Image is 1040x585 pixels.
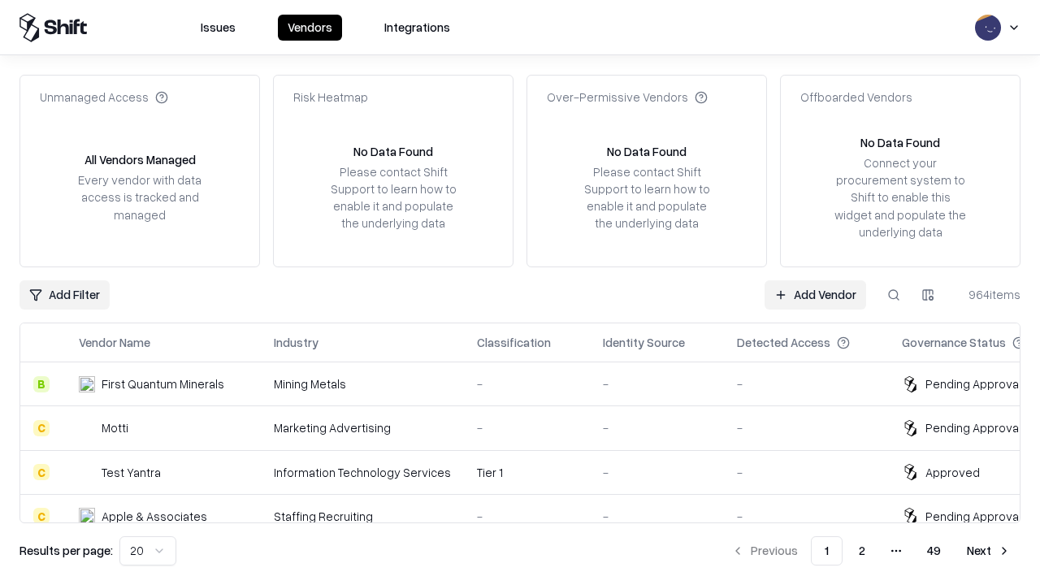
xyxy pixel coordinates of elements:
div: 964 items [955,286,1020,303]
div: Tier 1 [477,464,577,481]
div: Governance Status [902,334,1006,351]
button: Issues [191,15,245,41]
div: - [477,508,577,525]
div: - [477,375,577,392]
div: Risk Heatmap [293,89,368,106]
div: C [33,464,50,480]
div: - [737,419,876,436]
img: First Quantum Minerals [79,376,95,392]
div: Vendor Name [79,334,150,351]
div: Pending Approval [925,419,1021,436]
nav: pagination [721,536,1020,565]
div: - [737,508,876,525]
a: Add Vendor [765,280,866,310]
div: Offboarded Vendors [800,89,912,106]
div: Please contact Shift Support to learn how to enable it and populate the underlying data [326,163,461,232]
img: Motti [79,420,95,436]
div: Every vendor with data access is tracked and managed [72,171,207,223]
div: Mining Metals [274,375,451,392]
button: Add Filter [19,280,110,310]
div: No Data Found [607,143,687,160]
div: Detected Access [737,334,830,351]
div: C [33,508,50,524]
div: - [737,464,876,481]
div: - [603,508,711,525]
div: Staffing Recruiting [274,508,451,525]
div: Pending Approval [925,375,1021,392]
button: Integrations [375,15,460,41]
div: No Data Found [860,134,940,151]
div: - [603,464,711,481]
div: Apple & Associates [102,508,207,525]
button: 2 [846,536,878,565]
div: - [477,419,577,436]
img: Apple & Associates [79,508,95,524]
div: - [737,375,876,392]
div: Over-Permissive Vendors [547,89,708,106]
img: Test Yantra [79,464,95,480]
div: Test Yantra [102,464,161,481]
div: C [33,420,50,436]
div: Please contact Shift Support to learn how to enable it and populate the underlying data [579,163,714,232]
div: Information Technology Services [274,464,451,481]
button: Vendors [278,15,342,41]
div: Marketing Advertising [274,419,451,436]
button: Next [957,536,1020,565]
button: 49 [914,536,954,565]
div: - [603,375,711,392]
div: - [603,419,711,436]
div: Pending Approval [925,508,1021,525]
div: Unmanaged Access [40,89,168,106]
p: Results per page: [19,542,113,559]
div: B [33,376,50,392]
div: Classification [477,334,551,351]
div: Motti [102,419,128,436]
div: Identity Source [603,334,685,351]
div: All Vendors Managed [84,151,196,168]
div: First Quantum Minerals [102,375,224,392]
div: Industry [274,334,318,351]
div: Connect your procurement system to Shift to enable this widget and populate the underlying data [833,154,968,240]
div: Approved [925,464,980,481]
button: 1 [811,536,843,565]
div: No Data Found [353,143,433,160]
